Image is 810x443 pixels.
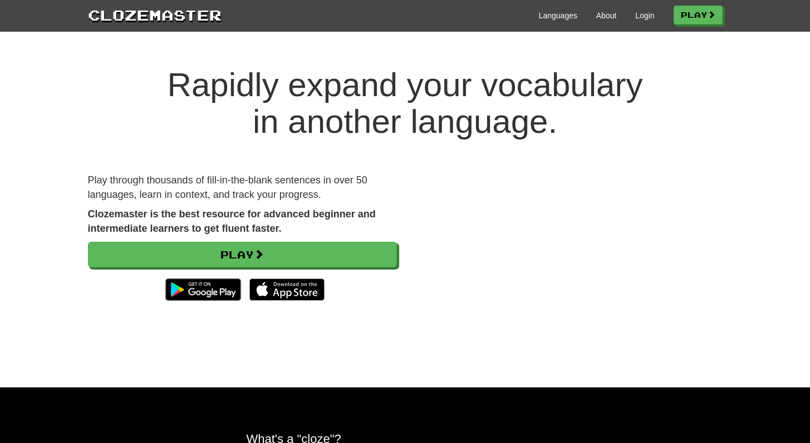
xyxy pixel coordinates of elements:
[539,10,577,21] a: Languages
[88,173,397,202] p: Play through thousands of fill-in-the-blank sentences in over 50 languages, learn in context, and...
[160,273,246,306] img: Get it on Google Play
[635,10,654,21] a: Login
[88,242,397,267] a: Play
[674,6,723,24] a: Play
[249,278,325,301] img: Download_on_the_App_Store_Badge_US-UK_135x40-25178aeef6eb6b83b96f5f2d004eda3bffbb37122de64afbaef7...
[88,208,376,234] strong: Clozemaster is the best resource for advanced beginner and intermediate learners to get fluent fa...
[88,4,222,25] a: Clozemaster
[596,10,617,21] a: About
